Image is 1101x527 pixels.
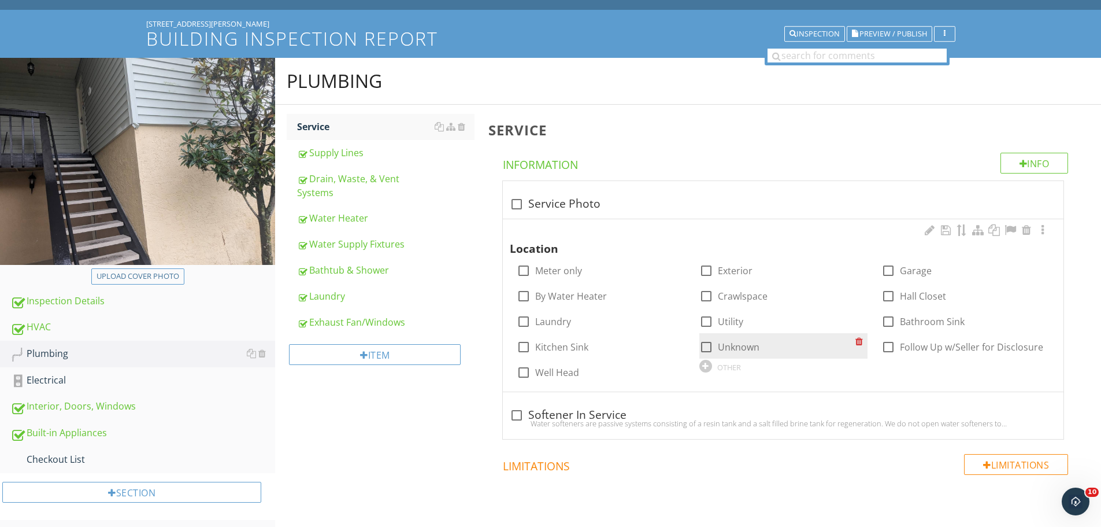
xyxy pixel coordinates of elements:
[297,146,474,160] div: Supply Lines
[297,172,474,200] div: Drain, Waste, & Vent Systems
[10,452,275,467] div: Checkout List
[297,237,474,251] div: Water Supply Fixtures
[784,28,845,38] a: Inspection
[900,290,946,302] label: Hall Closet
[718,316,743,327] label: Utility
[964,454,1068,475] div: Limitations
[10,399,275,414] div: Interior, Doors, Windows
[847,26,932,42] button: Preview / Publish
[10,426,275,441] div: Built-in Appliances
[10,347,275,362] div: Plumbing
[718,290,768,302] label: Crawlspace
[2,482,261,503] div: Section
[900,316,965,327] label: Bathroom Sink
[718,265,752,277] label: Exterior
[10,373,275,388] div: Electrical
[297,211,474,225] div: Water Heater
[510,224,1029,257] div: Location
[535,341,588,353] label: Kitchen Sink
[97,271,179,282] div: Upload cover photo
[297,289,474,303] div: Laundry
[1000,153,1069,174] div: Info
[297,120,474,134] div: Service
[847,28,932,38] a: Preview / Publish
[1062,488,1089,515] iframe: Intercom live chat
[789,30,840,38] div: Inspection
[287,69,382,93] div: Plumbing
[859,30,927,38] span: Preview / Publish
[289,344,461,365] div: Item
[91,268,184,285] button: Upload cover photo
[900,265,932,277] label: Garage
[146,28,955,49] h1: Building Inspection Report
[503,454,1068,474] h4: Limitations
[146,19,955,28] div: [STREET_ADDRESS][PERSON_NAME]
[488,122,1083,138] h3: Service
[510,419,1056,428] div: Water softeners are passive systems consisting of a resin tank and a salt filled brine tank for r...
[784,26,845,42] button: Inspection
[535,290,607,302] label: By Water Heater
[535,265,582,277] label: Meter only
[10,294,275,309] div: Inspection Details
[768,49,947,62] input: search for comments
[535,316,571,327] label: Laundry
[535,367,579,378] label: Well Head
[297,263,474,277] div: Bathtub & Shower
[1085,488,1099,497] span: 10
[10,320,275,335] div: HVAC
[503,153,1068,172] h4: Information
[297,315,474,329] div: Exhaust Fan/Windows
[718,341,759,353] label: Unknown
[900,341,1043,353] label: Follow Up w/Seller for Disclosure
[717,363,741,372] div: OTHER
